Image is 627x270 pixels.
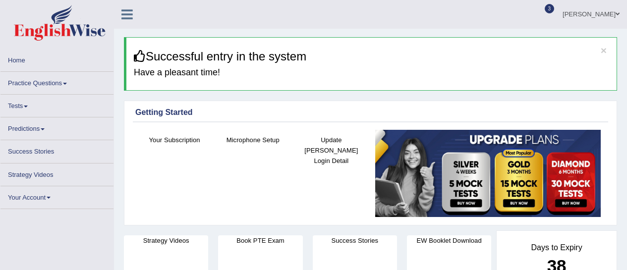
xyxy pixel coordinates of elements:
a: Success Stories [0,140,114,160]
h4: Success Stories [313,235,397,246]
h4: Days to Expiry [508,243,606,252]
span: 3 [545,4,555,13]
a: Strategy Videos [0,163,114,183]
img: small5.jpg [375,130,601,217]
a: Tests [0,95,114,114]
a: Predictions [0,117,114,137]
a: Your Account [0,186,114,206]
div: Getting Started [135,107,606,118]
h3: Successful entry in the system [134,50,609,63]
button: × [601,45,607,55]
h4: Your Subscription [140,135,209,145]
a: Home [0,49,114,68]
a: Practice Questions [0,72,114,91]
h4: Update [PERSON_NAME] Login Detail [297,135,365,166]
h4: Have a pleasant time! [134,68,609,78]
h4: EW Booklet Download [407,235,491,246]
h4: Strategy Videos [124,235,208,246]
h4: Book PTE Exam [218,235,302,246]
h4: Microphone Setup [219,135,287,145]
